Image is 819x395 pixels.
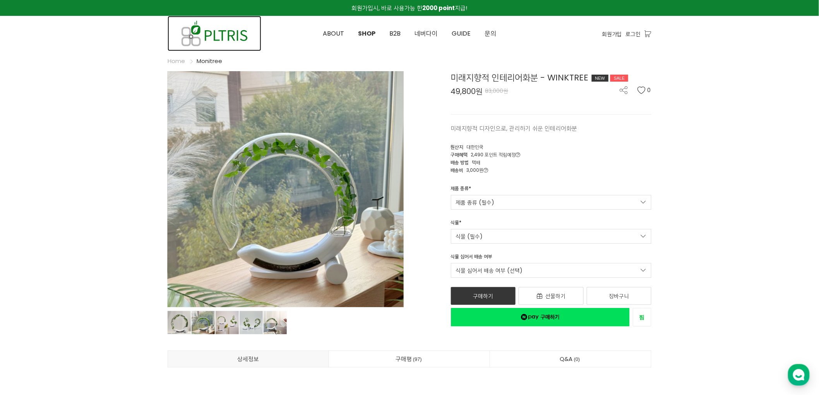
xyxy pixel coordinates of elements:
[490,351,651,367] a: Q&A0
[626,30,641,38] a: 로그인
[610,75,628,82] div: SALE
[451,219,462,229] div: 식물
[316,16,351,51] a: ABOUT
[467,144,484,150] span: 대한민국
[519,287,584,305] a: 선물하기
[451,229,652,244] a: 식물 (필수)
[592,75,609,82] div: NEW
[423,4,455,12] strong: 2000 point
[120,257,129,263] span: 설정
[451,87,483,95] span: 49,800원
[24,257,29,263] span: 홈
[573,355,581,363] span: 0
[451,287,516,305] a: 구매하기
[451,151,468,158] span: 구매혜택
[451,308,630,327] a: 새창
[478,16,503,51] a: 문의
[71,257,80,263] span: 대화
[351,16,382,51] a: SHOP
[471,151,521,158] span: 2,490 포인트 적립예정
[197,57,222,65] a: Monitree
[412,355,423,363] span: 97
[451,144,464,150] span: 원산지
[51,245,100,265] a: 대화
[637,87,651,94] button: 0
[451,159,469,166] span: 배송 방법
[389,29,401,38] span: B2B
[472,159,481,166] span: 택배
[587,287,652,305] a: 장바구니
[648,87,651,94] span: 0
[415,29,438,38] span: 네버다이
[445,16,478,51] a: GUIDE
[451,253,493,263] div: 식물 심어서 배송 여부
[451,71,652,84] div: 미래지향적 인테리어화분 - WINKTREE
[451,195,652,210] a: 제품 종류 (필수)
[168,57,185,65] a: Home
[329,351,490,367] a: 구매평97
[602,30,622,38] a: 회원가입
[408,16,445,51] a: 네버다이
[633,308,651,327] a: 새창
[352,4,468,12] span: 회원가입시, 바로 사용가능 한 지급!
[485,29,496,38] span: 문의
[451,124,652,133] p: 미래지향적 디자인으로, 관리하기 쉬운 인테리어화분
[452,29,471,38] span: GUIDE
[168,351,329,367] a: 상세정보
[467,167,488,173] span: 3,000원
[485,87,509,95] span: 83,000원
[2,245,51,265] a: 홈
[358,29,375,38] span: SHOP
[451,263,652,278] a: 식물 심어서 배송 여부 (선택)
[451,185,471,195] div: 제품 종류
[100,245,149,265] a: 설정
[382,16,408,51] a: B2B
[545,292,565,300] span: 선물하기
[451,167,464,173] span: 배송비
[323,29,344,38] span: ABOUT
